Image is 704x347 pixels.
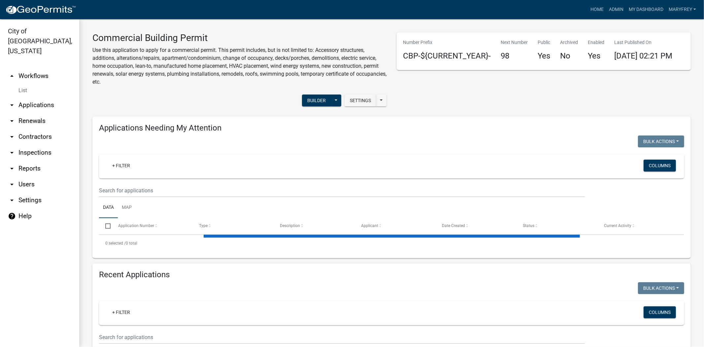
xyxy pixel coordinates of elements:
i: arrow_drop_down [8,149,16,157]
span: Current Activity [604,223,631,228]
button: Bulk Actions [638,282,684,294]
span: 0 selected / [105,241,126,246]
p: Last Published On [615,39,673,46]
span: Description [280,223,300,228]
a: Map [118,197,136,218]
a: Home [588,3,606,16]
p: Number Prefix [403,39,491,46]
i: arrow_drop_down [8,180,16,188]
p: Next Number [501,39,528,46]
button: Columns [644,306,676,318]
h4: Recent Applications [99,270,684,280]
h4: Applications Needing My Attention [99,123,684,133]
span: Application Number [118,223,154,228]
button: Settings [345,95,376,106]
a: + Filter [107,306,135,318]
span: Applicant [361,223,378,228]
div: 0 total [99,235,684,251]
datatable-header-cell: Application Number [112,218,192,234]
span: Status [523,223,534,228]
button: Builder [302,95,331,106]
h4: No [560,51,578,61]
p: Public [538,39,551,46]
i: arrow_drop_down [8,133,16,141]
p: Use this application to apply for a commercial permit. This permit includes, but is not limited t... [92,46,387,86]
h4: CBP-${CURRENT_YEAR}- [403,51,491,61]
button: Bulk Actions [638,135,684,147]
i: arrow_drop_down [8,101,16,109]
span: [DATE] 02:21 PM [615,51,673,60]
a: Data [99,197,118,218]
i: arrow_drop_down [8,196,16,204]
h4: 98 [501,51,528,61]
datatable-header-cell: Date Created [436,218,517,234]
h3: Commercial Building Permit [92,32,387,44]
p: Archived [560,39,578,46]
span: Type [199,223,208,228]
datatable-header-cell: Description [274,218,354,234]
datatable-header-cell: Status [517,218,597,234]
i: arrow_drop_up [8,72,16,80]
input: Search for applications [99,184,585,197]
button: Columns [644,160,676,172]
h4: Yes [588,51,605,61]
p: Enabled [588,39,605,46]
i: help [8,212,16,220]
span: Date Created [442,223,465,228]
a: MaryFrey [666,3,699,16]
a: Admin [606,3,626,16]
datatable-header-cell: Applicant [355,218,436,234]
i: arrow_drop_down [8,117,16,125]
datatable-header-cell: Select [99,218,112,234]
a: My Dashboard [626,3,666,16]
h4: Yes [538,51,551,61]
input: Search for applications [99,330,585,344]
a: + Filter [107,160,135,172]
datatable-header-cell: Type [193,218,274,234]
i: arrow_drop_down [8,165,16,173]
datatable-header-cell: Current Activity [598,218,679,234]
